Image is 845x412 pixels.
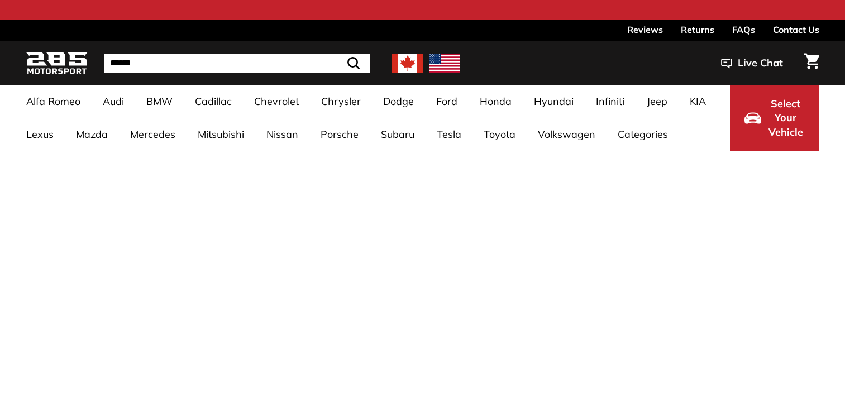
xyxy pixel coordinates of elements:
[104,54,370,73] input: Search
[92,85,135,118] a: Audi
[119,118,187,151] a: Mercedes
[255,118,309,151] a: Nissan
[681,20,714,39] a: Returns
[636,85,679,118] a: Jeep
[425,85,469,118] a: Ford
[527,118,607,151] a: Volkswagen
[732,20,755,39] a: FAQs
[679,85,717,118] a: KIA
[773,20,819,39] a: Contact Us
[184,85,243,118] a: Cadillac
[585,85,636,118] a: Infiniti
[469,85,523,118] a: Honda
[370,118,426,151] a: Subaru
[26,50,88,76] img: Logo_285_Motorsport_areodynamics_components
[607,118,679,151] a: Categories
[15,85,92,118] a: Alfa Romeo
[730,85,819,151] button: Select Your Vehicle
[187,118,255,151] a: Mitsubishi
[627,20,663,39] a: Reviews
[706,49,798,77] button: Live Chat
[738,56,783,70] span: Live Chat
[15,118,65,151] a: Lexus
[309,118,370,151] a: Porsche
[798,44,826,82] a: Cart
[372,85,425,118] a: Dodge
[472,118,527,151] a: Toyota
[523,85,585,118] a: Hyundai
[243,85,310,118] a: Chevrolet
[65,118,119,151] a: Mazda
[135,85,184,118] a: BMW
[310,85,372,118] a: Chrysler
[426,118,472,151] a: Tesla
[767,97,805,140] span: Select Your Vehicle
